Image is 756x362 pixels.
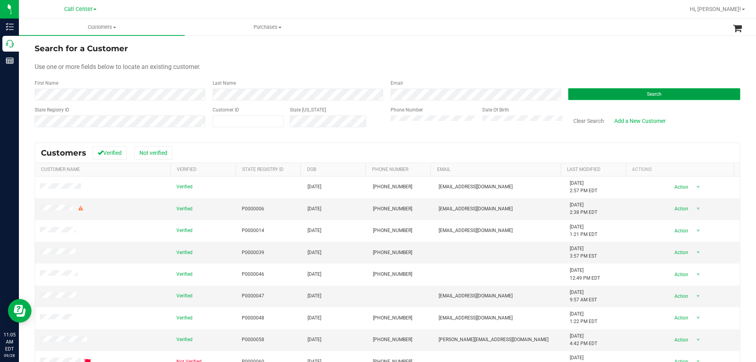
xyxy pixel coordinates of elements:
[19,24,185,31] span: Customers
[77,205,84,212] div: Warning - Level 2
[176,249,193,256] span: Verified
[35,80,58,87] label: First Name
[6,23,14,31] inline-svg: Inventory
[177,167,196,172] a: Verified
[391,106,423,113] label: Phone Number
[176,227,193,234] span: Verified
[667,291,693,302] span: Action
[693,225,703,236] span: select
[6,40,14,48] inline-svg: Call Center
[185,19,350,35] a: Purchases
[64,6,93,13] span: Call Center
[176,205,193,213] span: Verified
[667,225,693,236] span: Action
[308,205,321,213] span: [DATE]
[242,167,283,172] a: State Registry Id
[35,63,200,71] span: Use one or more fields below to locate an existing customer.
[439,314,513,322] span: [EMAIL_ADDRESS][DOMAIN_NAME]
[373,227,412,234] span: [PHONE_NUMBER]
[242,271,264,278] span: P0000046
[391,80,403,87] label: Email
[437,167,450,172] a: Email
[35,44,128,53] span: Search for a Customer
[647,91,661,97] span: Search
[176,314,193,322] span: Verified
[693,182,703,193] span: select
[373,205,412,213] span: [PHONE_NUMBER]
[693,203,703,214] span: select
[242,292,264,300] span: P0000047
[373,271,412,278] span: [PHONE_NUMBER]
[693,312,703,323] span: select
[308,292,321,300] span: [DATE]
[290,106,326,113] label: State [US_STATE]
[567,167,600,172] a: Last Modified
[19,19,185,35] a: Customers
[308,336,321,343] span: [DATE]
[439,205,513,213] span: [EMAIL_ADDRESS][DOMAIN_NAME]
[373,183,412,191] span: [PHONE_NUMBER]
[308,227,321,234] span: [DATE]
[6,57,14,65] inline-svg: Reports
[667,203,693,214] span: Action
[667,312,693,323] span: Action
[570,180,597,195] span: [DATE] 2:57 PM EDT
[373,336,412,343] span: [PHONE_NUMBER]
[690,6,741,12] span: Hi, [PERSON_NAME]!
[242,249,264,256] span: P0000039
[185,24,350,31] span: Purchases
[570,332,597,347] span: [DATE] 4:42 PM EDT
[632,167,731,172] div: Actions
[667,269,693,280] span: Action
[693,334,703,345] span: select
[308,249,321,256] span: [DATE]
[242,205,264,213] span: P0000006
[570,223,597,238] span: [DATE] 1:21 PM EDT
[439,292,513,300] span: [EMAIL_ADDRESS][DOMAIN_NAME]
[93,146,127,160] button: Verified
[134,146,172,160] button: Not verified
[373,314,412,322] span: [PHONE_NUMBER]
[693,247,703,258] span: select
[439,336,548,343] span: [PERSON_NAME][EMAIL_ADDRESS][DOMAIN_NAME]
[213,106,239,113] label: Customer ID
[242,314,264,322] span: P0000048
[41,148,86,158] span: Customers
[372,167,408,172] a: Phone Number
[570,245,597,260] span: [DATE] 3:57 PM EST
[568,114,609,128] button: Clear Search
[242,227,264,234] span: P0000014
[482,106,509,113] label: Date Of Birth
[8,299,31,323] iframe: Resource center
[570,310,597,325] span: [DATE] 1:22 PM EDT
[439,183,513,191] span: [EMAIL_ADDRESS][DOMAIN_NAME]
[570,267,600,282] span: [DATE] 12:49 PM EDT
[568,88,740,100] button: Search
[4,331,15,353] p: 11:05 AM EDT
[307,167,316,172] a: DOB
[4,353,15,358] p: 09/28
[41,167,80,172] a: Customer Name
[693,291,703,302] span: select
[35,106,69,113] label: State Registry ID
[609,114,671,128] a: Add a New Customer
[176,336,193,343] span: Verified
[667,247,693,258] span: Action
[308,314,321,322] span: [DATE]
[439,227,513,234] span: [EMAIL_ADDRESS][DOMAIN_NAME]
[213,80,236,87] label: Last Name
[242,336,264,343] span: P0000058
[570,289,597,304] span: [DATE] 9:57 AM EST
[176,183,193,191] span: Verified
[373,249,412,256] span: [PHONE_NUMBER]
[176,292,193,300] span: Verified
[667,182,693,193] span: Action
[176,271,193,278] span: Verified
[667,334,693,345] span: Action
[308,183,321,191] span: [DATE]
[570,201,597,216] span: [DATE] 2:38 PM EDT
[693,269,703,280] span: select
[308,271,321,278] span: [DATE]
